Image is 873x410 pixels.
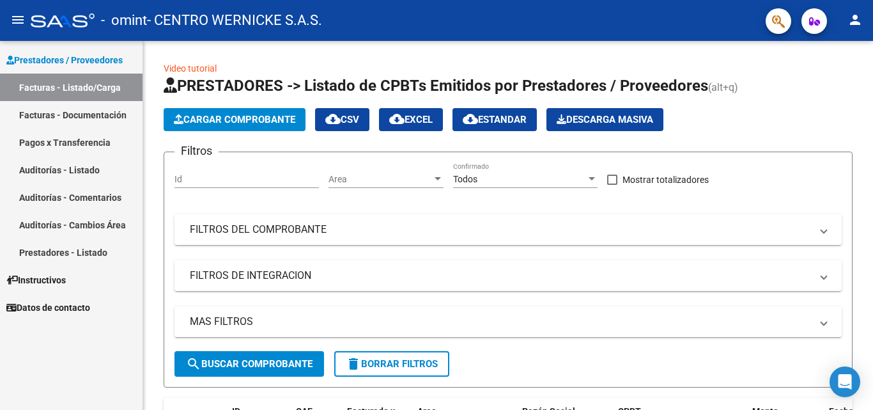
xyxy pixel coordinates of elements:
[101,6,147,35] span: - omint
[346,356,361,372] mat-icon: delete
[334,351,449,377] button: Borrar Filtros
[164,63,217,74] a: Video tutorial
[174,260,842,291] mat-expansion-panel-header: FILTROS DE INTEGRACION
[622,172,709,187] span: Mostrar totalizadores
[463,111,478,127] mat-icon: cloud_download
[174,142,219,160] h3: Filtros
[847,12,863,28] mat-icon: person
[830,367,860,397] div: Open Intercom Messenger
[453,174,477,184] span: Todos
[164,77,708,95] span: PRESTADORES -> Listado de CPBTs Emitidos por Prestadores / Proveedores
[6,301,90,315] span: Datos de contacto
[186,358,313,370] span: Buscar Comprobante
[325,114,359,125] span: CSV
[708,81,738,93] span: (alt+q)
[328,174,432,185] span: Area
[174,351,324,377] button: Buscar Comprobante
[174,306,842,337] mat-expansion-panel-header: MAS FILTROS
[315,108,369,131] button: CSV
[190,223,811,237] mat-panel-title: FILTROS DEL COMPROBANTE
[546,108,663,131] app-download-masive: Descarga masiva de comprobantes (adjuntos)
[389,114,433,125] span: EXCEL
[463,114,527,125] span: Estandar
[325,111,341,127] mat-icon: cloud_download
[10,12,26,28] mat-icon: menu
[557,114,653,125] span: Descarga Masiva
[190,315,811,329] mat-panel-title: MAS FILTROS
[174,114,295,125] span: Cargar Comprobante
[452,108,537,131] button: Estandar
[164,108,305,131] button: Cargar Comprobante
[190,269,811,283] mat-panel-title: FILTROS DE INTEGRACION
[6,53,123,67] span: Prestadores / Proveedores
[174,214,842,245] mat-expansion-panel-header: FILTROS DEL COMPROBANTE
[546,108,663,131] button: Descarga Masiva
[186,356,201,372] mat-icon: search
[6,273,66,287] span: Instructivos
[379,108,443,131] button: EXCEL
[389,111,405,127] mat-icon: cloud_download
[346,358,438,370] span: Borrar Filtros
[147,6,322,35] span: - CENTRO WERNICKE S.A.S.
